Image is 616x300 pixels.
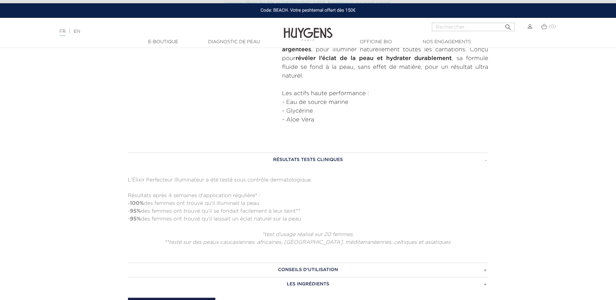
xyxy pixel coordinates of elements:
[432,23,515,31] input: Rechercher
[131,39,196,45] a: E-Boutique
[282,98,488,107] li: - Eau de source marine
[59,29,66,36] a: FR
[549,24,556,29] span: (0)
[128,277,488,291] a: LES INGRÉDIENTS
[282,89,488,98] p: Les actifs haute performance :
[504,21,512,29] i: 
[128,207,488,215] li: - des femmes ont trouvé qu'il se fondait facilement à leur teint**
[414,39,479,45] a: Nos engagements
[130,217,141,222] strong: 95%
[56,28,252,35] div: |
[130,209,141,214] strong: 95%
[282,116,488,124] li: - Aloe Vera
[282,37,488,81] p: Un soin unique subtilement teinté et enrichi en , pour illuminer naturellement toutes les carnati...
[262,232,354,237] em: *test d’usage réalisé sur 20 femmes.
[202,39,267,45] a: Diagnostic de peau
[502,21,514,30] button: 
[128,192,488,200] p: Résultats après 4 semaines d'application régulière* :
[128,153,488,167] a: RÉSULTATS TESTS CLINIQUES
[74,29,80,34] a: EN
[282,38,488,53] strong: nacres dorées et argentées
[295,56,452,61] strong: révéler l’éclat de la peau et hydrater durablement
[282,107,488,116] li: - Glycérine
[128,263,488,277] a: CONSEILS D'UTILISATION
[344,39,409,45] a: Officine Bio
[128,176,488,184] p: L'Élixir Perfecteur Illuminateur a été testé sous contrôle dermatologique.
[164,240,452,245] em: **testé sur des peaux caucasiennes, africaines, [GEOGRAPHIC_DATA], méditerranéennes, celtiques et...
[128,200,488,207] li: - des femmes ont trouvé qu'il illuminait la peau
[130,201,144,206] strong: 100%
[284,17,333,42] img: Huygens
[128,215,488,223] li: - des femmes ont trouvé qu'il laissait un éclat naturel sur la peau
